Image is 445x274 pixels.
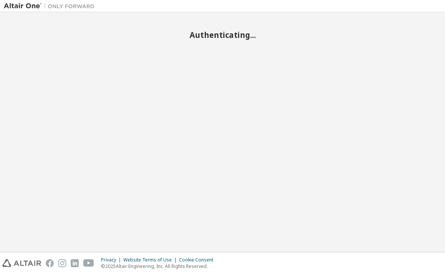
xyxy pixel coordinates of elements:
img: linkedin.svg [71,259,79,267]
div: Cookie Consent [179,257,218,263]
img: altair_logo.svg [2,259,41,267]
img: instagram.svg [58,259,66,267]
div: Website Terms of Use [123,257,179,263]
img: youtube.svg [83,259,94,267]
h2: Authenticating... [4,30,441,40]
img: facebook.svg [46,259,54,267]
p: © 2025 Altair Engineering, Inc. All Rights Reserved. [101,263,218,269]
img: Altair One [4,2,98,10]
div: Privacy [101,257,123,263]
